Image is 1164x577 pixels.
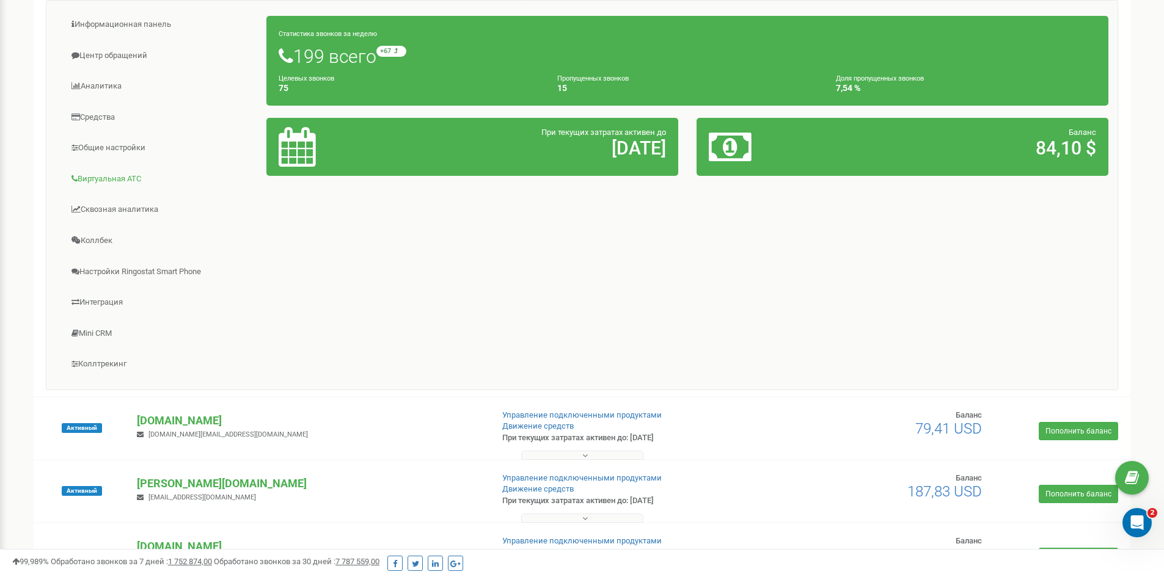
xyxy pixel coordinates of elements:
a: Коллбек [56,226,267,256]
a: Общие настройки [56,133,267,163]
span: 2 [1148,508,1157,518]
a: Движение средств [502,484,574,493]
a: Виртуальная АТС [56,164,267,194]
h4: 75 [279,84,539,93]
a: Управление подключенными продуктами [502,410,662,419]
small: Пропущенных звонков [557,74,629,82]
small: Целевых звонков [279,74,334,82]
u: 7 787 559,00 [335,557,379,566]
span: Баланс [956,536,982,545]
h2: 84,10 $ [844,138,1096,158]
p: При текущих затратах активен до: [DATE] [502,432,756,444]
p: [DOMAIN_NAME] [137,539,482,554]
span: Баланс [1069,128,1096,137]
a: Пополнить баланс [1039,548,1118,566]
h2: [DATE] [414,138,666,158]
a: Настройки Ringostat Smart Phone [56,257,267,287]
a: Информационная панель [56,10,267,40]
a: Управление подключенными продуктами [502,536,662,545]
span: Баланс [956,410,982,419]
span: 272,25 USD [907,546,982,563]
a: Движение средств [502,421,574,430]
p: [PERSON_NAME][DOMAIN_NAME] [137,476,482,492]
a: Пополнить баланс [1039,485,1118,503]
span: При текущих затратах активен до [541,128,666,137]
span: Активный [62,486,102,496]
span: 99,989% [12,557,49,566]
span: [DOMAIN_NAME][EMAIL_ADDRESS][DOMAIN_NAME] [148,430,308,438]
small: Доля пропущенных звонков [836,74,924,82]
span: 79,41 USD [915,420,982,437]
a: Движение средств [502,547,574,556]
a: Сквозная аналитика [56,195,267,225]
a: Пополнить баланс [1039,422,1118,440]
small: Статистика звонков за неделю [279,30,377,38]
span: Обработано звонков за 7 дней : [51,557,212,566]
span: [EMAIL_ADDRESS][DOMAIN_NAME] [148,493,256,501]
a: Аналитика [56,71,267,101]
span: Баланс [956,473,982,482]
h4: 15 [557,84,818,93]
span: 187,83 USD [907,483,982,500]
a: Интеграция [56,288,267,318]
span: Обработано звонков за 30 дней : [214,557,379,566]
a: Коллтрекинг [56,349,267,379]
p: При текущих затратах активен до: [DATE] [502,495,756,507]
p: [DOMAIN_NAME] [137,413,482,429]
a: Средства [56,103,267,132]
h4: 7,54 % [836,84,1096,93]
h1: 199 всего [279,46,1096,67]
u: 1 752 874,00 [168,557,212,566]
small: +67 [376,46,406,57]
a: Центр обращений [56,41,267,71]
a: Mini CRM [56,319,267,349]
span: Активный [62,423,102,433]
a: Управление подключенными продуктами [502,473,662,482]
iframe: Intercom live chat [1122,508,1152,537]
